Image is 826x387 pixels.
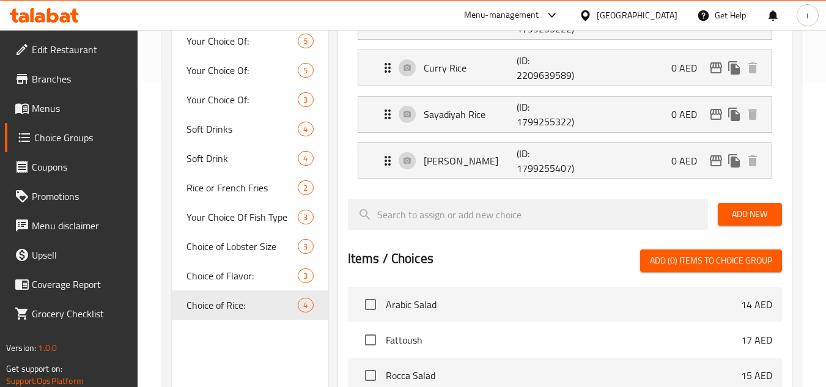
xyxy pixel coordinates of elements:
button: delete [743,105,762,123]
button: delete [743,59,762,77]
span: Upsell [32,248,128,262]
div: Choices [298,268,313,283]
span: Grocery Checklist [32,306,128,321]
span: Coverage Report [32,277,128,292]
button: duplicate [725,152,743,170]
span: 4 [298,300,312,311]
button: edit [707,59,725,77]
a: Menu disclaimer [5,211,138,240]
span: 4 [298,153,312,164]
div: Choices [298,239,313,254]
div: [GEOGRAPHIC_DATA] [597,9,677,22]
div: Choices [298,210,313,224]
div: Choices [298,122,313,136]
span: Menu disclaimer [32,218,128,233]
button: Add (0) items to choice group [640,249,782,272]
span: 5 [298,35,312,47]
div: Your Choice Of Fish Type3 [172,202,328,232]
span: 4 [298,123,312,135]
a: Branches [5,64,138,94]
span: 1.0.0 [38,340,57,356]
p: 0 AED [671,107,707,122]
button: duplicate [725,59,743,77]
span: Rice or French Fries [186,180,298,195]
div: Choices [298,298,313,312]
div: Choices [298,92,313,107]
span: Choice Groups [34,130,128,145]
span: 3 [298,270,312,282]
a: Choice Groups [5,123,138,152]
div: Choice of Lobster Size3 [172,232,328,261]
span: Branches [32,72,128,86]
div: Choices [298,180,313,195]
a: Grocery Checklist [5,299,138,328]
a: Menus [5,94,138,123]
a: Coupons [5,152,138,182]
span: Your Choice Of Fish Type [186,210,298,224]
div: Expand [358,50,772,86]
span: Edit Restaurant [32,42,128,57]
span: Arabic Salad [386,297,741,312]
a: Coverage Report [5,270,138,299]
span: i [806,9,808,22]
span: Select choice [358,292,383,317]
a: Edit Restaurant [5,35,138,64]
div: Rice or French Fries2 [172,173,328,202]
button: Add New [718,203,782,226]
span: Choice of Lobster Size [186,239,298,254]
span: Your Choice Of: [186,92,298,107]
span: 3 [298,212,312,223]
span: Add (0) items to choice group [650,253,772,268]
span: Your Choice Of: [186,34,298,48]
div: Soft Drink4 [172,144,328,173]
a: Promotions [5,182,138,211]
div: Choice of Flavor:3 [172,261,328,290]
div: Your Choice Of:5 [172,56,328,85]
span: Fattoush [386,333,741,347]
p: 14 AED [741,297,772,312]
a: Upsell [5,240,138,270]
span: Version: [6,340,36,356]
div: Menu-management [464,8,539,23]
div: Choice of Rice:4 [172,290,328,320]
div: Your Choice Of:3 [172,85,328,114]
button: duplicate [725,105,743,123]
li: Expand [348,91,782,138]
span: Menus [32,101,128,116]
div: Your Choice Of:5 [172,26,328,56]
li: Expand [348,45,782,91]
p: (ID: 2209639589) [517,53,579,83]
li: Expand [348,138,782,184]
span: Get support on: [6,361,62,377]
div: Expand [358,143,772,179]
p: (ID: 1799255407) [517,146,579,175]
span: Choice of Rice: [186,298,298,312]
p: [PERSON_NAME] [424,153,517,168]
span: Promotions [32,189,128,204]
span: Soft Drink [186,151,298,166]
h2: Items / Choices [348,249,433,268]
span: 3 [298,94,312,106]
span: Coupons [32,160,128,174]
p: Sayadiyah Rice [424,107,517,122]
span: 5 [298,65,312,76]
span: Add New [728,207,772,222]
span: Select choice [358,327,383,353]
p: (ID: 1799255322) [517,100,579,129]
div: Expand [358,97,772,132]
p: 17 AED [741,333,772,347]
button: edit [707,152,725,170]
span: Choice of Flavor: [186,268,298,283]
p: Curry Rice [424,61,517,75]
input: search [348,199,708,230]
div: Choices [298,34,313,48]
button: delete [743,152,762,170]
span: 3 [298,241,312,252]
span: Your Choice Of: [186,63,298,78]
div: Choices [298,151,313,166]
div: Choices [298,63,313,78]
span: Rocca Salad [386,368,741,383]
span: Soft Drinks [186,122,298,136]
span: 2 [298,182,312,194]
button: edit [707,105,725,123]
